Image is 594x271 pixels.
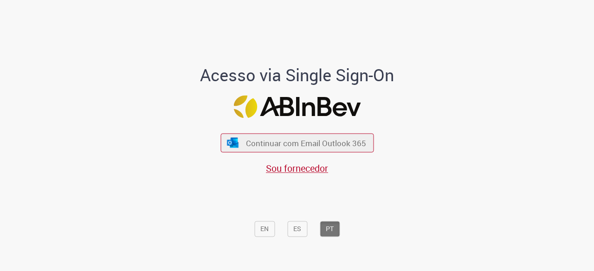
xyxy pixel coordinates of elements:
[266,162,328,175] a: Sou fornecedor
[233,96,361,118] img: Logo ABInBev
[246,138,366,148] span: Continuar com Email Outlook 365
[287,221,307,237] button: ES
[168,66,426,84] h1: Acesso via Single Sign-On
[220,133,374,152] button: ícone Azure/Microsoft 360 Continuar com Email Outlook 365
[254,221,275,237] button: EN
[226,138,239,148] img: ícone Azure/Microsoft 360
[320,221,340,237] button: PT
